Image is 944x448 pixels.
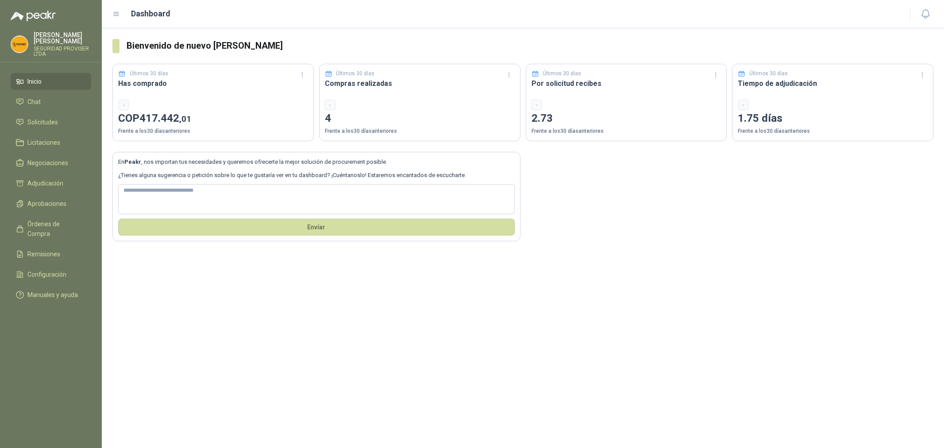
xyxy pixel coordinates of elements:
[27,249,60,259] span: Remisiones
[738,127,928,135] p: Frente a los 30 días anteriores
[27,290,78,300] span: Manuales y ayuda
[11,134,91,151] a: Licitaciones
[139,112,191,124] span: 417.442
[27,199,66,209] span: Aprobaciones
[532,110,721,127] p: 2.73
[11,175,91,192] a: Adjudicación
[749,70,788,78] p: Últimos 30 días
[118,100,129,110] div: -
[27,178,63,188] span: Adjudicación
[738,110,928,127] p: 1.75 días
[11,246,91,263] a: Remisiones
[11,266,91,283] a: Configuración
[118,219,515,236] button: Envíar
[11,11,56,21] img: Logo peakr
[325,110,515,127] p: 4
[532,78,721,89] h3: Por solicitud recibes
[130,70,168,78] p: Últimos 30 días
[336,70,374,78] p: Últimos 30 días
[27,77,42,86] span: Inicio
[27,97,41,107] span: Chat
[738,78,928,89] h3: Tiempo de adjudicación
[27,158,68,168] span: Negociaciones
[738,100,748,110] div: -
[532,100,542,110] div: -
[27,138,60,147] span: Licitaciones
[118,158,515,166] p: En , nos importan tus necesidades y queremos ofrecerte la mejor solución de procurement posible.
[127,39,933,53] h3: Bienvenido de nuevo [PERSON_NAME]
[11,36,28,53] img: Company Logo
[118,78,308,89] h3: Has comprado
[11,114,91,131] a: Solicitudes
[11,73,91,90] a: Inicio
[325,78,515,89] h3: Compras realizadas
[179,114,191,124] span: ,01
[27,219,83,239] span: Órdenes de Compra
[11,216,91,242] a: Órdenes de Compra
[543,70,581,78] p: Últimos 30 días
[325,127,515,135] p: Frente a los 30 días anteriores
[325,100,335,110] div: -
[124,158,141,165] b: Peakr
[34,46,91,57] p: SEGURIDAD PROVISER LTDA
[34,32,91,44] p: [PERSON_NAME] [PERSON_NAME]
[118,127,308,135] p: Frente a los 30 días anteriores
[11,195,91,212] a: Aprobaciones
[11,154,91,171] a: Negociaciones
[131,8,170,20] h1: Dashboard
[27,270,66,279] span: Configuración
[27,117,58,127] span: Solicitudes
[11,93,91,110] a: Chat
[532,127,721,135] p: Frente a los 30 días anteriores
[118,110,308,127] p: COP
[11,286,91,303] a: Manuales y ayuda
[118,171,515,180] p: ¿Tienes alguna sugerencia o petición sobre lo que te gustaría ver en tu dashboard? ¡Cuéntanoslo! ...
